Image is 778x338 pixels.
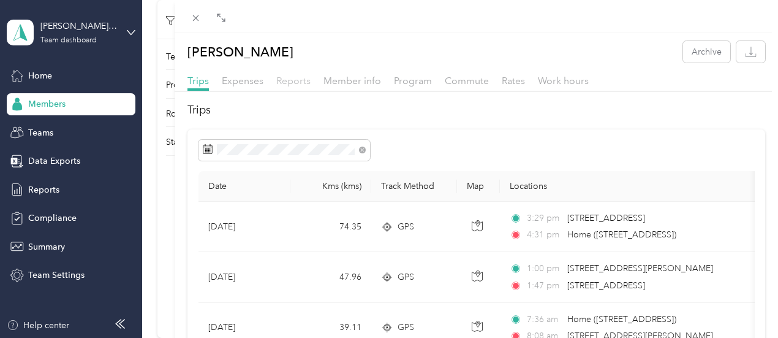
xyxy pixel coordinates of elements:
[567,229,676,240] span: Home ([STREET_ADDRESS])
[538,75,589,86] span: Work hours
[502,75,525,86] span: Rates
[290,252,371,302] td: 47.96
[187,41,293,63] p: [PERSON_NAME]
[527,262,562,275] span: 1:00 pm
[398,271,414,284] span: GPS
[371,171,457,202] th: Track Method
[445,75,489,86] span: Commute
[222,75,263,86] span: Expenses
[394,75,432,86] span: Program
[527,313,562,326] span: 7:36 am
[290,202,371,252] td: 74.35
[398,321,414,334] span: GPS
[567,213,645,223] span: [STREET_ADDRESS]
[527,228,562,242] span: 4:31 pm
[457,171,500,202] th: Map
[187,102,765,118] h2: Trips
[567,314,676,325] span: Home ([STREET_ADDRESS])
[683,41,730,63] button: Archive
[398,220,414,234] span: GPS
[198,171,290,202] th: Date
[323,75,381,86] span: Member info
[527,279,562,293] span: 1:47 pm
[567,263,713,274] span: [STREET_ADDRESS][PERSON_NAME]
[276,75,311,86] span: Reports
[709,269,778,338] iframe: Everlance-gr Chat Button Frame
[527,212,562,225] span: 3:29 pm
[198,202,290,252] td: [DATE]
[187,75,209,86] span: Trips
[198,252,290,302] td: [DATE]
[290,171,371,202] th: Kms (kms)
[567,280,645,291] span: [STREET_ADDRESS]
